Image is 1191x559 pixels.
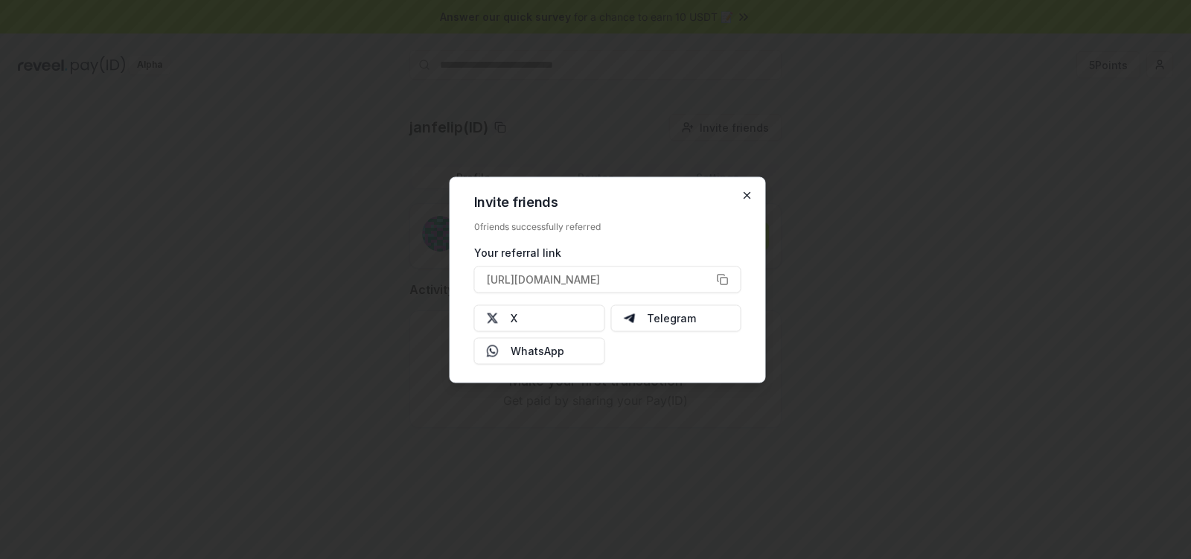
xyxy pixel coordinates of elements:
div: 0 friends successfully referred [474,220,741,232]
span: [URL][DOMAIN_NAME] [487,272,600,287]
img: Whatsapp [487,345,499,357]
h2: Invite friends [474,195,741,208]
button: X [474,304,605,331]
img: Telegram [623,312,635,324]
button: WhatsApp [474,337,605,364]
img: X [487,312,499,324]
button: [URL][DOMAIN_NAME] [474,266,741,293]
div: Your referral link [474,244,741,260]
button: Telegram [610,304,741,331]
